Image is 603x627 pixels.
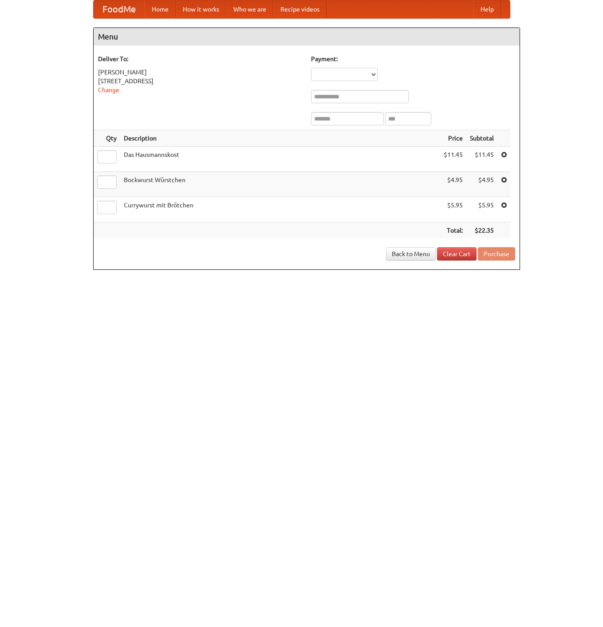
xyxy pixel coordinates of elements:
[94,130,120,147] th: Qty
[98,77,302,86] div: [STREET_ADDRESS]
[120,197,440,222] td: Currywurst mit Brötchen
[466,172,497,197] td: $4.95
[440,147,466,172] td: $11.45
[120,172,440,197] td: Bockwurst Würstchen
[98,55,302,63] h5: Deliver To:
[273,0,327,18] a: Recipe videos
[466,197,497,222] td: $5.95
[98,86,119,93] a: Change
[466,130,497,147] th: Subtotal
[440,172,466,197] td: $4.95
[386,247,436,261] a: Back to Menu
[466,222,497,239] th: $22.35
[226,0,273,18] a: Who we are
[473,0,501,18] a: Help
[98,68,302,77] div: [PERSON_NAME]
[145,0,176,18] a: Home
[440,197,466,222] td: $5.95
[94,28,520,46] h4: Menu
[120,147,440,172] td: Das Hausmannskost
[120,130,440,147] th: Description
[478,247,515,261] button: Purchase
[176,0,226,18] a: How it works
[311,55,515,63] h5: Payment:
[466,147,497,172] td: $11.45
[94,0,145,18] a: FoodMe
[437,247,477,261] a: Clear Cart
[440,130,466,147] th: Price
[440,222,466,239] th: Total:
